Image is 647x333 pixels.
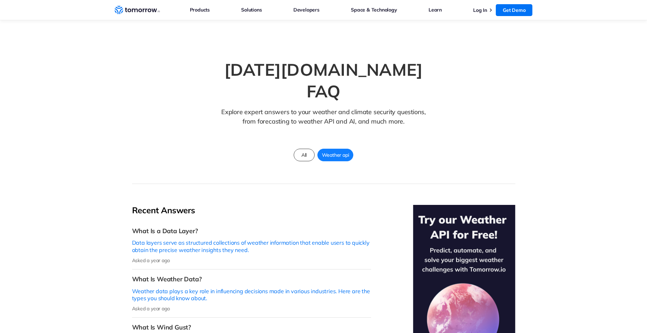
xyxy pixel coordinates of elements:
[318,150,353,160] span: Weather api
[293,5,319,14] a: Developers
[190,5,210,14] a: Products
[132,205,371,216] h2: Recent Answers
[132,323,371,331] h3: What Is Wind Gust?
[132,221,371,269] a: What Is a Data Layer?Data layers serve as structured collections of weather information that enab...
[132,288,371,302] p: Weather data plays a key role in influencing decisions made in various industries. Here are the t...
[132,239,371,254] p: Data layers serve as structured collections of weather information that enable users to quickly o...
[132,269,371,318] a: What Is Weather Data?Weather data plays a key role in influencing decisions made in various indus...
[294,149,315,161] a: All
[132,275,371,283] h3: What Is Weather Data?
[317,149,354,161] a: Weather api
[132,257,371,264] p: Asked a year ago
[132,227,371,235] h3: What Is a Data Layer?
[473,7,487,13] a: Log In
[218,107,429,137] p: Explore expert answers to your weather and climate security questions, from forecasting to weathe...
[115,5,160,15] a: Home link
[496,4,532,16] a: Get Demo
[132,305,371,312] p: Asked a year ago
[297,150,311,160] span: All
[429,5,442,14] a: Learn
[241,5,262,14] a: Solutions
[351,5,397,14] a: Space & Technology
[205,59,442,102] h1: [DATE][DOMAIN_NAME] FAQ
